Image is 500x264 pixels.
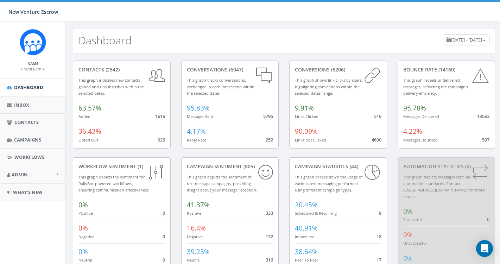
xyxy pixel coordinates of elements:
[403,77,468,96] small: This graph reveals undelivered messages, reflecting the campaign's delivery efficiency.
[295,114,318,119] small: Links Clicked
[266,210,273,216] span: 333
[242,163,255,170] span: (805)
[78,247,88,256] span: 0%
[158,137,165,143] span: 926
[104,66,120,73] span: (2542)
[78,77,144,96] small: This graph indicates new contacts gained and unsubscribes within the selected dates.
[295,247,318,256] span: 38.64%
[403,163,490,170] div: Automation Statistics
[482,137,489,143] span: 597
[78,163,165,170] div: Workflow Sentiment
[78,257,92,263] small: Neutral
[330,66,345,73] span: (5206)
[78,210,93,216] small: Positive
[403,66,490,73] div: Bounce Rate
[379,210,381,216] span: 9
[403,174,485,199] small: This graph depicts messages sent via automation standards. Contact [EMAIL_ADDRESS][DOMAIN_NAME] f...
[403,103,426,113] span: 95.78%
[14,84,43,90] span: Dashboard
[78,103,101,113] span: 63.57%
[228,66,243,73] span: (6047)
[374,113,381,119] span: 516
[136,163,143,170] span: (1)
[78,200,88,209] span: 0%
[12,171,28,178] span: Admin
[266,257,273,263] span: 316
[403,127,422,136] span: 4.22%
[403,240,427,246] small: Unsuccessful
[464,163,471,170] span: (0)
[403,230,413,239] span: 0%
[295,210,337,216] small: Scheduled & Recurring
[78,127,101,136] span: 36.43%
[14,102,29,108] span: Inbox
[163,233,165,240] span: 0
[13,189,43,195] span: What's New
[78,234,94,239] small: Negative
[187,163,273,170] div: Campaign Sentiment
[295,77,363,96] small: This graph shows link clicks by users, highlighting conversions within the selected dates range.
[8,8,58,15] span: New Venture Escrow
[403,114,439,119] small: Messages Delivered
[376,257,381,263] span: 17
[27,61,38,66] small: Name
[477,113,489,119] span: 13563
[403,217,422,222] small: Successful
[21,67,45,71] small: Chaeli Bath
[187,66,273,73] div: conversations
[187,200,210,209] span: 41.37%
[78,174,150,193] small: This graph depicts the sentiment for RallyBot-powered workflows, ensuring communication effective...
[20,29,46,55] img: Rally_Corp_Icon_1.png
[437,66,455,73] span: (14160)
[187,77,254,96] small: This graph tracks conversations, exchanged in each interaction within the selected dates.
[78,114,90,119] small: Added
[14,154,44,160] span: Workflows
[451,37,482,43] span: [DATE] - [DATE]
[295,234,314,239] small: Immediate
[187,210,201,216] small: Positive
[163,210,165,216] span: 0
[14,137,41,143] span: Campaigns
[263,113,273,119] span: 5795
[163,257,165,263] span: 0
[21,65,45,72] a: Chaeli Bath
[187,247,210,256] span: 39.25%
[187,224,206,233] span: 16.4%
[295,163,381,170] div: Campaign Statistics
[266,137,273,143] span: 252
[295,137,326,143] small: Links Not Clicked
[78,224,88,233] span: 0%
[348,163,358,170] span: (44)
[187,103,210,113] span: 95.83%
[266,233,273,240] span: 132
[476,240,493,257] div: Open Intercom Messenger
[295,66,381,73] div: conversions
[187,257,201,263] small: Neutral
[376,233,381,240] span: 18
[187,234,203,239] small: Negative
[295,174,363,193] small: This graph breaks down the usage of various text messaging performed using different campaign types.
[187,174,257,193] small: This graph depicts the sentiment of text message campaigns, providing insight about your message ...
[78,137,98,143] small: Opted Out
[78,34,132,46] h2: Dashboard
[295,200,318,209] span: 20.45%
[295,257,318,263] small: Peer To Peer
[295,127,318,136] span: 90.09%
[187,137,206,143] small: Reply Rate
[78,66,165,73] div: contacts
[155,113,165,119] span: 1616
[295,224,318,233] span: 40.91%
[403,254,413,263] span: 0%
[372,137,381,143] span: 4690
[487,216,489,222] span: 0
[14,119,39,125] span: Contacts
[295,103,314,113] span: 9.91%
[403,207,413,216] span: 0%
[403,137,438,143] small: Messages Bounced
[187,114,213,119] small: Messages Sent
[187,127,206,136] span: 4.17%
